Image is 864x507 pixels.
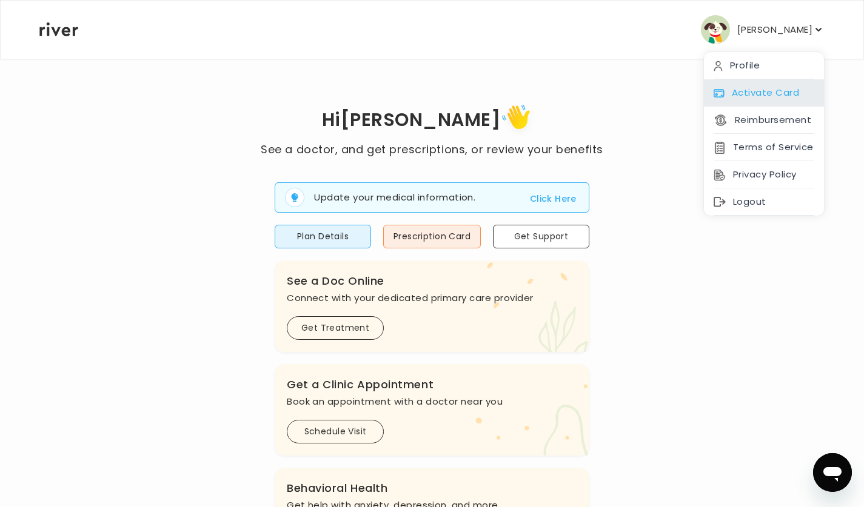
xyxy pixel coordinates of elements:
[287,290,577,307] p: Connect with your dedicated primary care provider
[530,191,577,206] button: Click Here
[704,188,824,216] div: Logout
[493,225,589,248] button: Get Support
[704,134,824,161] div: Terms of Service
[737,21,812,38] p: [PERSON_NAME]
[383,225,481,248] button: Prescription Card
[701,15,825,44] button: user avatar[PERSON_NAME]
[813,453,852,492] iframe: Button to launch messaging window
[287,273,577,290] h3: See a Doc Online
[287,393,577,410] p: Book an appointment with a doctor near you
[314,191,475,205] p: Update your medical information.
[704,79,824,107] div: Activate Card
[701,15,730,44] img: user avatar
[714,111,811,128] button: Reimbursement
[275,225,371,248] button: Plan Details
[261,101,603,141] h1: Hi [PERSON_NAME]
[287,316,384,340] button: Get Treatment
[704,161,824,188] div: Privacy Policy
[261,141,603,158] p: See a doctor, and get prescriptions, or review your benefits
[287,376,577,393] h3: Get a Clinic Appointment
[287,480,577,497] h3: Behavioral Health
[704,52,824,79] div: Profile
[287,420,384,443] button: Schedule Visit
